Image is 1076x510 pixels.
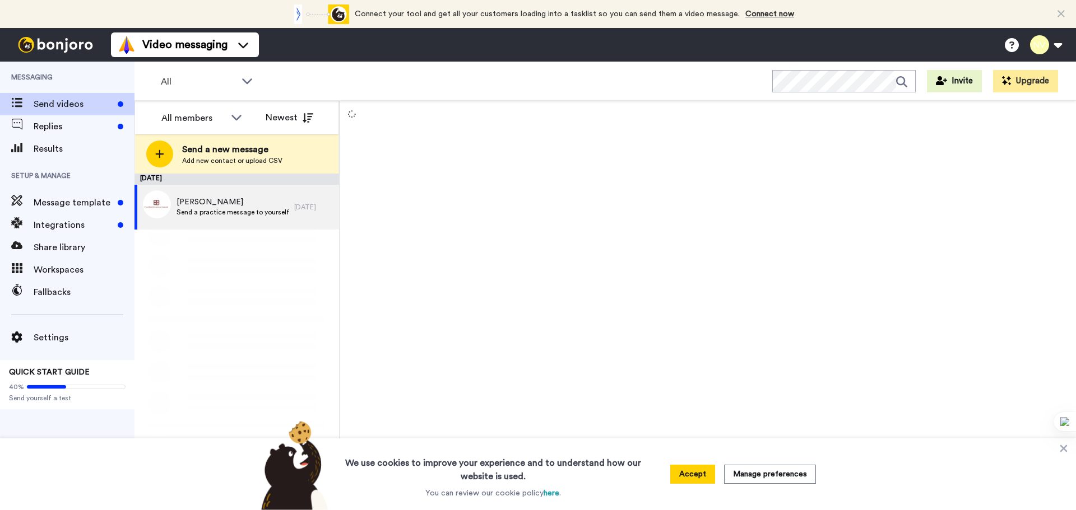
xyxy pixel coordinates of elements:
[34,331,134,344] span: Settings
[34,142,134,156] span: Results
[355,10,740,18] span: Connect your tool and get all your customers loading into a tasklist so you can send them a video...
[927,70,982,92] button: Invite
[9,382,24,391] span: 40%
[161,111,225,125] div: All members
[182,143,282,156] span: Send a new message
[724,465,816,484] button: Manage preferences
[993,70,1058,92] button: Upgrade
[425,488,561,499] p: You can review our cookie policy .
[257,106,322,129] button: Newest
[13,37,98,53] img: bj-logo-header-white.svg
[34,196,113,209] span: Message template
[143,190,171,218] img: d52462b1-acfb-4f5c-a724-0a622f23fab2.jpg
[34,218,113,232] span: Integrations
[34,263,134,277] span: Workspaces
[334,450,652,483] h3: We use cookies to improve your experience and to understand how our website is used.
[182,156,282,165] span: Add new contact or upload CSV
[177,196,289,208] span: [PERSON_NAME]
[142,37,228,53] span: Video messaging
[118,36,136,54] img: vm-color.svg
[161,75,236,88] span: All
[9,368,90,376] span: QUICK START GUIDE
[34,286,134,299] span: Fallbacks
[134,174,339,185] div: [DATE]
[34,241,134,254] span: Share library
[294,203,333,212] div: [DATE]
[34,120,113,133] span: Replies
[34,97,113,111] span: Send videos
[670,465,715,484] button: Accept
[9,394,126,403] span: Send yourself a test
[251,420,334,510] img: bear-with-cookie.png
[544,489,559,497] a: here
[287,4,349,24] div: animation
[745,10,794,18] a: Connect now
[177,208,289,217] span: Send a practice message to yourself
